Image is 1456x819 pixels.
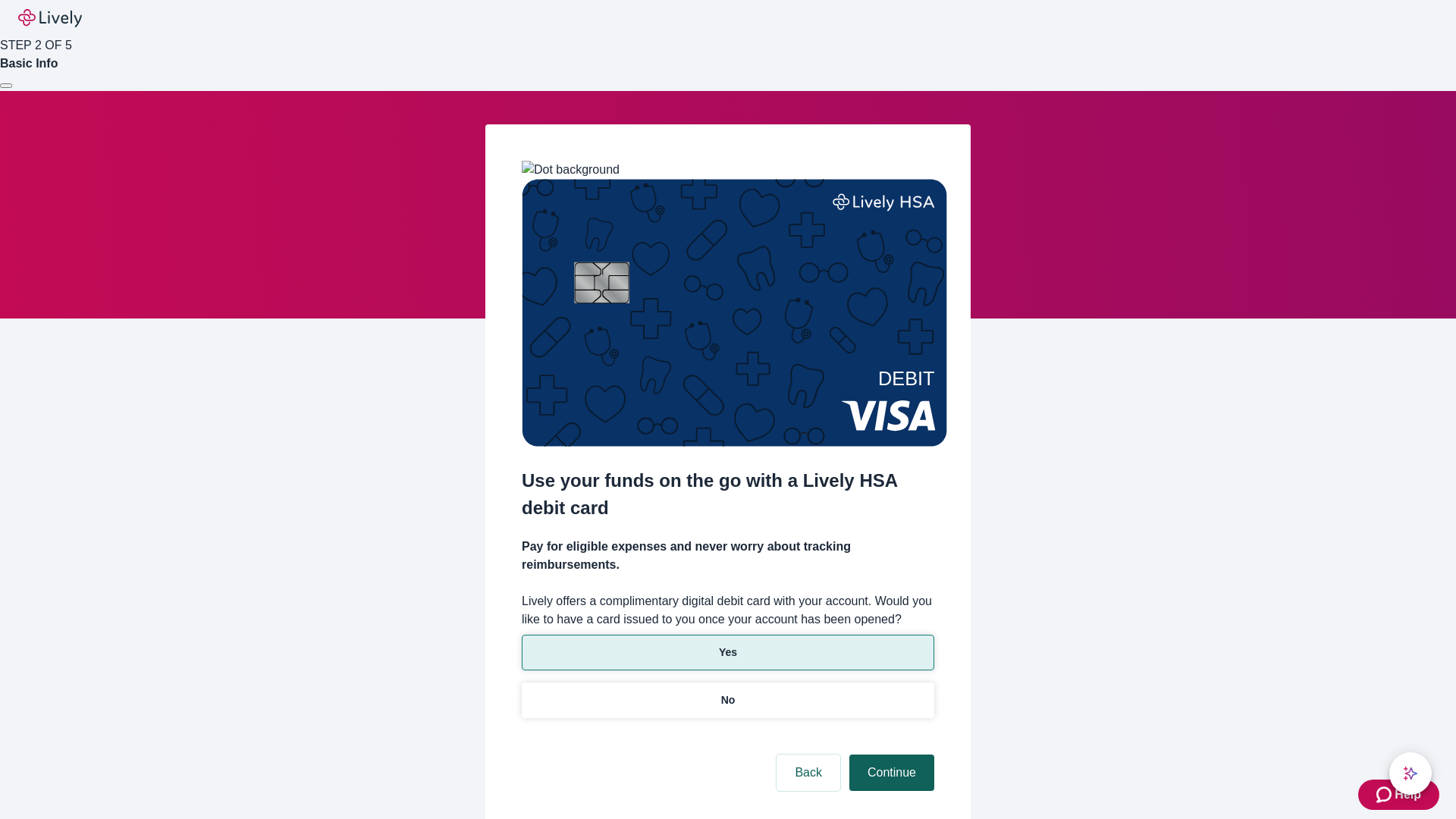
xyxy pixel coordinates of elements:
button: chat [1389,752,1432,795]
svg: Zendesk support icon [1376,786,1395,804]
img: Dot background [522,161,620,179]
p: No [721,692,736,708]
button: Continue [849,755,934,791]
h2: Use your funds on the go with a Lively HSA debit card [522,467,934,522]
h4: Pay for eligible expenses and never worry about tracking reimbursements. [522,538,934,574]
img: Debit card [522,179,947,447]
img: Lively [18,9,82,27]
svg: Lively AI Assistant [1403,766,1418,781]
p: Yes [719,645,737,661]
button: No [522,682,934,718]
span: Help [1395,786,1421,804]
label: Lively offers a complimentary digital debit card with your account. Would you like to have a card... [522,592,934,629]
button: Yes [522,635,934,670]
button: Back [777,755,840,791]
button: Zendesk support iconHelp [1358,780,1439,810]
